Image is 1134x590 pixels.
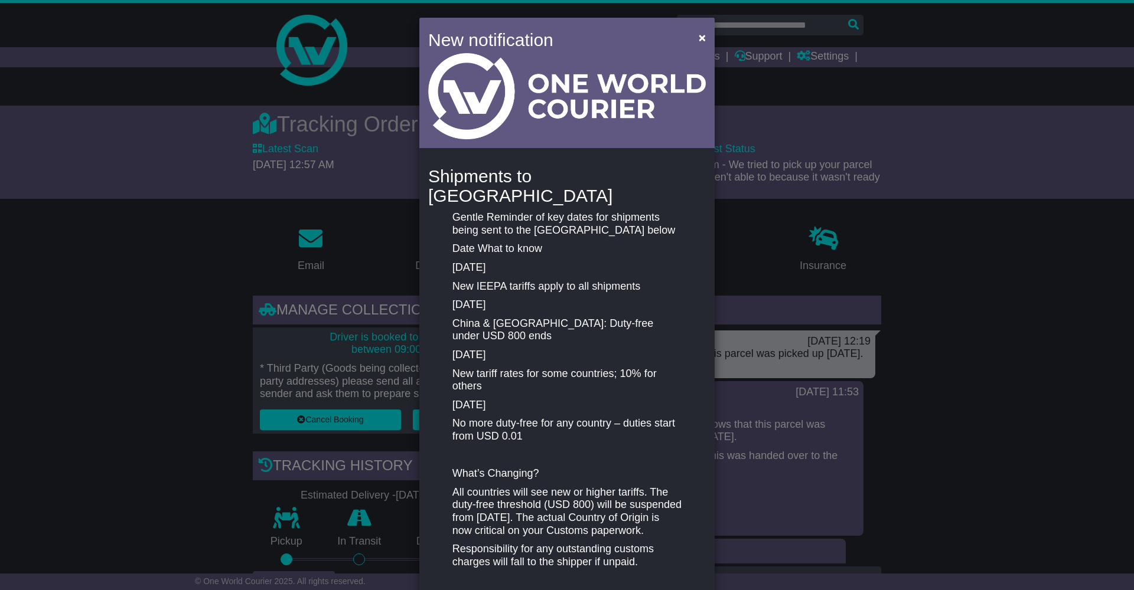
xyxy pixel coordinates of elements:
[452,299,682,312] p: [DATE]
[452,417,682,442] p: No more duty-free for any country – duties start from USD 0.01
[452,317,682,343] p: China & [GEOGRAPHIC_DATA]: Duty-free under USD 800 ends
[452,486,682,537] p: All countries will see new or higher tariffs. The duty-free threshold (USD 800) will be suspended...
[452,261,682,274] p: [DATE]
[699,31,706,44] span: ×
[452,242,682,255] p: Date What to know
[428,166,706,205] h4: Shipments to [GEOGRAPHIC_DATA]
[452,280,682,293] p: New IEEPA tariffs apply to all shipments
[452,399,682,412] p: [DATE]
[452,211,682,237] p: Gentle Reminder of key dates for shipments being sent to the [GEOGRAPHIC_DATA] below
[428,27,682,53] h4: New notification
[693,25,712,50] button: Close
[452,349,682,362] p: [DATE]
[452,543,682,568] p: Responsibility for any outstanding customs charges will fall to the shipper if unpaid.
[452,368,682,393] p: New tariff rates for some countries; 10% for others
[428,53,706,139] img: Light
[452,467,682,480] p: What’s Changing?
